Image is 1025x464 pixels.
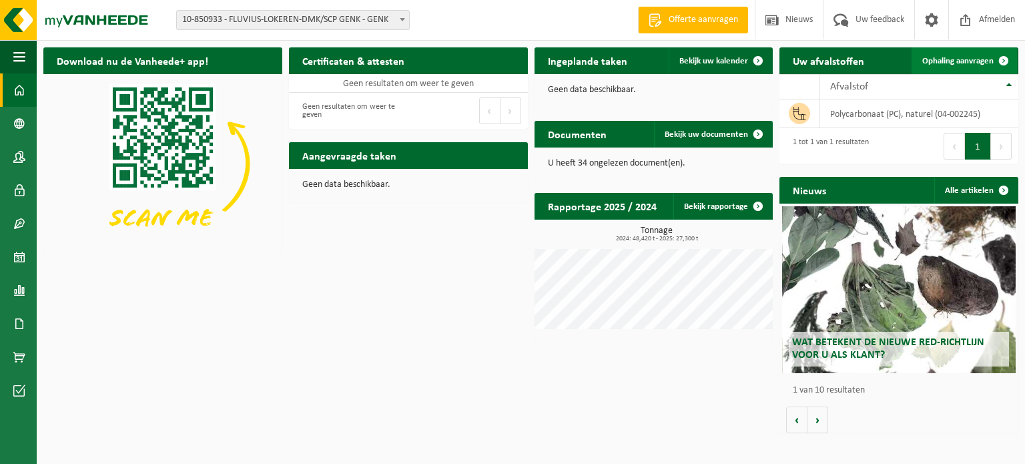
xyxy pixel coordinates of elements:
div: 1 tot 1 van 1 resultaten [786,132,869,161]
span: Afvalstof [830,81,868,92]
span: Ophaling aanvragen [922,57,994,65]
h3: Tonnage [541,226,773,242]
p: 1 van 10 resultaten [793,386,1012,395]
a: Ophaling aanvragen [912,47,1017,74]
span: 10-850933 - FLUVIUS-LOKEREN-DMK/SCP GENK - GENK [176,10,410,30]
td: polycarbonaat (PC), naturel (04-002245) [820,99,1018,128]
a: Alle artikelen [934,177,1017,204]
button: Vorige [786,407,807,433]
a: Bekijk rapportage [673,193,771,220]
span: Bekijk uw kalender [679,57,748,65]
h2: Uw afvalstoffen [779,47,878,73]
button: Next [500,97,521,124]
button: Previous [944,133,965,160]
span: 2024: 48,420 t - 2025: 27,300 t [541,236,773,242]
p: U heeft 34 ongelezen document(en). [548,159,760,168]
a: Bekijk uw kalender [669,47,771,74]
h2: Certificaten & attesten [289,47,418,73]
button: Previous [479,97,500,124]
a: Wat betekent de nieuwe RED-richtlijn voor u als klant? [782,206,1016,373]
p: Geen data beschikbaar. [548,85,760,95]
span: Bekijk uw documenten [665,130,748,139]
a: Offerte aanvragen [638,7,748,33]
h2: Documenten [535,121,620,147]
button: Volgende [807,407,828,433]
span: Offerte aanvragen [665,13,741,27]
p: Geen data beschikbaar. [302,180,515,190]
button: Next [991,133,1012,160]
td: Geen resultaten om weer te geven [289,74,528,93]
h2: Ingeplande taken [535,47,641,73]
div: Geen resultaten om weer te geven [296,96,402,126]
h2: Rapportage 2025 / 2024 [535,193,670,219]
span: Wat betekent de nieuwe RED-richtlijn voor u als klant? [792,337,984,361]
a: Bekijk uw documenten [654,121,771,148]
span: 10-850933 - FLUVIUS-LOKEREN-DMK/SCP GENK - GENK [177,11,409,29]
h2: Download nu de Vanheede+ app! [43,47,222,73]
button: 1 [965,133,991,160]
img: Download de VHEPlus App [43,74,282,253]
h2: Aangevraagde taken [289,142,410,168]
h2: Nieuws [779,177,839,203]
